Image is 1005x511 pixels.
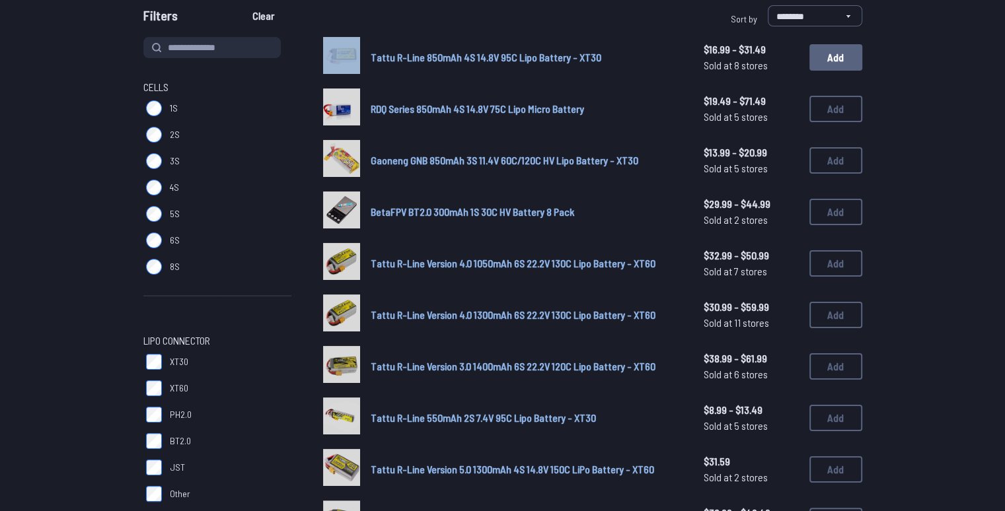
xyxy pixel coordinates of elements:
[704,418,799,434] span: Sold at 5 stores
[170,487,190,500] span: Other
[323,449,360,486] img: image
[371,154,638,166] span: Gaoneng GNB 850mAh 3S 11.4V 60C/120C HV Lipo Battery - XT30
[704,57,799,73] span: Sold at 8 stores
[371,255,683,271] a: Tattu R-Line Version 4.0 1050mAh 6S 22.2V 130C Lipo Battery - XT60
[809,405,862,431] button: Add
[323,191,360,232] a: image
[371,205,574,218] span: BetaFPV BT2.0 300mAh 1S 30C HV Battery 8 Pack
[170,260,180,273] span: 8S
[704,93,799,109] span: $19.49 - $71.49
[371,51,601,63] span: Tattu R-Line 850mAh 4S 14.8V 95C Lipo Battery - XT30
[146,380,162,396] input: XT60
[170,382,188,395] span: XT60
[371,101,683,117] a: RDQ Series 850mAh 4S 14.8V 75C Lipo Micro Battery
[809,456,862,483] button: Add
[704,248,799,263] span: $32.99 - $50.99
[704,454,799,469] span: $31.59
[323,140,360,177] img: image
[371,50,683,65] a: Tattu R-Line 850mAh 4S 14.8V 95C Lipo Battery - XT30
[371,360,655,372] span: Tattu R-Line Version 3.0 1400mAh 6S 22.2V 120C Lipo Battery - XT60
[146,354,162,370] input: XT30
[704,212,799,228] span: Sold at 2 stores
[323,88,360,125] img: image
[323,243,360,284] a: image
[146,153,162,169] input: 3S
[704,469,799,485] span: Sold at 2 stores
[323,191,360,228] img: image
[170,154,180,168] span: 3S
[371,463,654,475] span: Tattu R-Line Version 5.0 1300mAh 4S 14.8V 150C LiPo Battery - XT60
[371,461,683,477] a: Tattu R-Line Version 5.0 1300mAh 4S 14.8V 150C LiPo Battery - XT60
[170,234,180,247] span: 6S
[170,181,179,194] span: 4S
[146,407,162,423] input: PH2.0
[323,449,360,490] a: image
[371,153,683,168] a: Gaoneng GNB 850mAh 3S 11.4V 60C/120C HV Lipo Battery - XT30
[241,5,285,26] button: Clear
[146,460,162,475] input: JST
[704,351,799,366] span: $38.99 - $61.99
[323,294,360,331] img: image
[704,315,799,331] span: Sold at 11 stores
[146,232,162,248] input: 6S
[146,180,162,195] input: 4S
[704,145,799,160] span: $13.99 - $20.99
[146,486,162,502] input: Other
[371,102,584,115] span: RDQ Series 850mAh 4S 14.8V 75C Lipo Micro Battery
[170,102,178,115] span: 1S
[323,397,360,438] a: image
[323,397,360,434] img: image
[371,257,655,269] span: Tattu R-Line Version 4.0 1050mAh 6S 22.2V 130C Lipo Battery - XT60
[809,44,862,71] button: Add
[146,206,162,222] input: 5S
[170,207,180,221] span: 5S
[704,42,799,57] span: $16.99 - $31.49
[704,263,799,279] span: Sold at 7 stores
[323,243,360,280] img: image
[170,434,191,448] span: BT2.0
[146,259,162,275] input: 8S
[809,250,862,277] button: Add
[371,358,683,374] a: Tattu R-Line Version 3.0 1400mAh 6S 22.2V 120C Lipo Battery - XT60
[371,411,596,424] span: Tattu R-Line 550mAh 2S 7.4V 95C Lipo Battery - XT30
[809,302,862,328] button: Add
[809,353,862,380] button: Add
[146,100,162,116] input: 1S
[146,127,162,143] input: 2S
[323,140,360,181] a: image
[170,408,192,421] span: PH2.0
[371,410,683,426] a: Tattu R-Line 550mAh 2S 7.4V 95C Lipo Battery - XT30
[371,204,683,220] a: BetaFPV BT2.0 300mAh 1S 30C HV Battery 8 Pack
[704,402,799,418] span: $8.99 - $13.49
[323,37,360,74] img: image
[323,346,360,387] a: image
[170,355,188,368] span: XT30
[143,79,168,95] span: Cells
[143,333,210,349] span: LiPo Connector
[371,307,683,323] a: Tattu R-Line Version 4.0 1300mAh 6S 22.2V 130C Lipo Battery - XT60
[323,346,360,383] img: image
[809,199,862,225] button: Add
[768,5,862,26] select: Sort by
[323,294,360,335] a: image
[809,96,862,122] button: Add
[704,366,799,382] span: Sold at 6 stores
[731,13,757,24] span: Sort by
[170,128,180,141] span: 2S
[170,461,185,474] span: JST
[371,308,655,321] span: Tattu R-Line Version 4.0 1300mAh 6S 22.2V 130C Lipo Battery - XT60
[143,5,178,32] span: Filters
[146,433,162,449] input: BT2.0
[704,160,799,176] span: Sold at 5 stores
[704,196,799,212] span: $29.99 - $44.99
[704,109,799,125] span: Sold at 5 stores
[704,299,799,315] span: $30.99 - $59.99
[809,147,862,174] button: Add
[323,88,360,129] a: image
[323,37,360,78] a: image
